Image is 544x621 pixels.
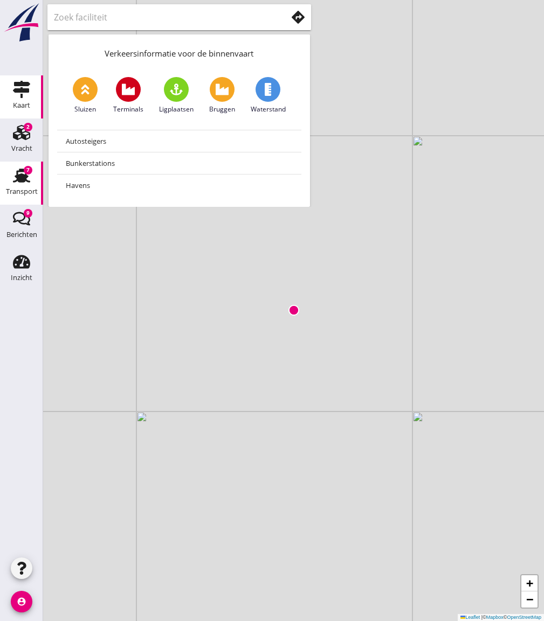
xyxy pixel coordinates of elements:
div: Autosteigers [66,135,293,148]
div: Berichten [6,231,37,238]
span: Bruggen [209,104,235,114]
span: + [526,576,533,590]
i: account_circle [11,591,32,612]
div: 7 [24,166,32,175]
span: | [481,615,483,620]
span: Sluizen [74,104,96,114]
span: Terminals [113,104,143,114]
div: Havens [66,179,293,192]
div: © © [458,614,544,621]
a: Ligplaatsen [159,77,194,114]
span: Ligplaatsen [159,104,194,114]
div: 2 [24,123,32,131]
a: Terminals [113,77,143,114]
a: Leaflet [460,615,480,620]
a: Bruggen [209,77,235,114]
span: Waterstand [251,104,286,114]
a: OpenStreetMap [507,615,541,620]
div: 9 [24,209,32,218]
div: Vracht [11,145,32,152]
span: − [526,592,533,606]
a: Mapbox [486,615,504,620]
a: Zoom out [521,591,538,608]
a: Zoom in [521,575,538,591]
img: Marker [288,305,299,316]
img: logo-small.a267ee39.svg [2,3,41,43]
input: Zoek faciliteit [54,9,272,26]
a: Waterstand [251,77,286,114]
div: Kaart [13,102,30,109]
a: Sluizen [73,77,98,114]
div: Verkeersinformatie voor de binnenvaart [49,34,310,68]
div: Bunkerstations [66,157,293,170]
div: Inzicht [11,274,32,281]
div: Transport [6,188,38,195]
